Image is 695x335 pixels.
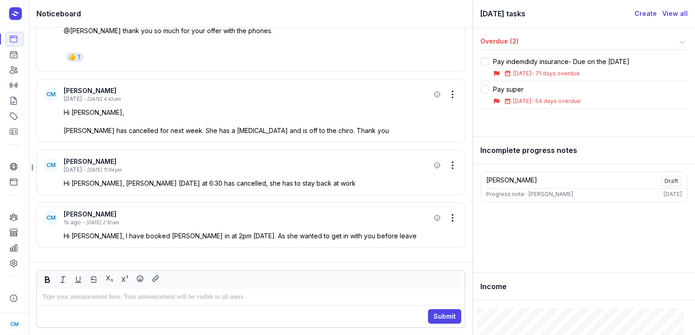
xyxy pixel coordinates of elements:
[661,176,682,187] span: Draft
[64,210,431,219] div: [PERSON_NAME]
[531,70,580,77] span: - 71 days overdue
[662,8,688,19] a: View all
[64,157,431,166] div: [PERSON_NAME]
[428,309,461,324] button: Submit
[635,8,657,19] a: Create
[531,98,581,104] span: - 54 days overdue
[10,319,19,330] span: CM
[486,176,537,187] div: [PERSON_NAME]
[480,172,688,202] a: [PERSON_NAME]DraftProgress note · [PERSON_NAME][DATE]
[64,126,458,135] p: [PERSON_NAME] has cancelled for next week. She has a [MEDICAL_DATA] and is off to the chiro. Than...
[84,96,121,103] div: - [DATE] 4:43 am
[664,191,682,198] div: [DATE]
[433,311,456,322] span: Submit
[78,54,80,61] div: 1
[64,179,458,188] p: Hi [PERSON_NAME], [PERSON_NAME] [DATE] at 6:30 has cancelled, she has to stay back at work
[64,86,431,95] div: [PERSON_NAME]
[46,162,55,169] span: CM
[513,70,531,77] span: [DATE]
[46,91,55,98] span: CM
[493,57,630,66] div: Pay indemdidy insurance- Due on the [DATE]
[84,167,122,173] div: - [DATE] 11:04 pm
[46,214,55,222] span: CM
[513,98,531,104] span: [DATE]
[64,219,81,226] div: 1s ago
[68,53,76,62] div: 👍
[64,26,458,35] p: @[PERSON_NAME] thank you so much for your offer with the phones.
[64,95,82,103] div: [DATE]
[473,137,695,164] div: Incomplete progress notes
[493,85,581,94] div: Pay super
[83,219,119,226] div: - [DATE] 2:10 am
[486,191,573,198] div: Progress note · [PERSON_NAME]
[64,232,458,241] p: Hi [PERSON_NAME], I have booked [PERSON_NAME] in at 2pm [DATE]. As she wanted to get in with you ...
[480,37,677,48] div: Overdue (2)
[480,7,635,20] div: [DATE] tasks
[64,166,82,173] div: [DATE]
[473,273,695,301] div: Income
[64,108,458,117] p: Hi [PERSON_NAME],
